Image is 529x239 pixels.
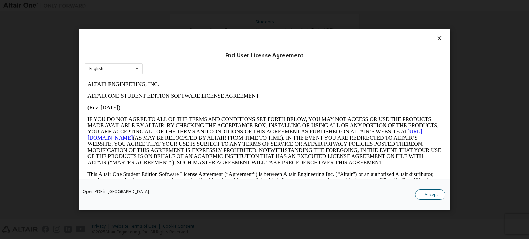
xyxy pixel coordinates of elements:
p: ALTAIR ENGINEERING, INC. [3,3,357,9]
button: I Accept [415,189,445,200]
p: (Rev. [DATE]) [3,26,357,32]
div: English [89,67,103,71]
a: Open PDF in [GEOGRAPHIC_DATA] [83,189,149,194]
p: ALTAIR ONE STUDENT EDITION SOFTWARE LICENSE AGREEMENT [3,14,357,21]
a: [URL][DOMAIN_NAME] [3,50,338,62]
p: IF YOU DO NOT AGREE TO ALL OF THE TERMS AND CONDITIONS SET FORTH BELOW, YOU MAY NOT ACCESS OR USE... [3,38,357,87]
div: End-User License Agreement [85,52,444,59]
p: This Altair One Student Edition Software License Agreement (“Agreement”) is between Altair Engine... [3,93,357,118]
